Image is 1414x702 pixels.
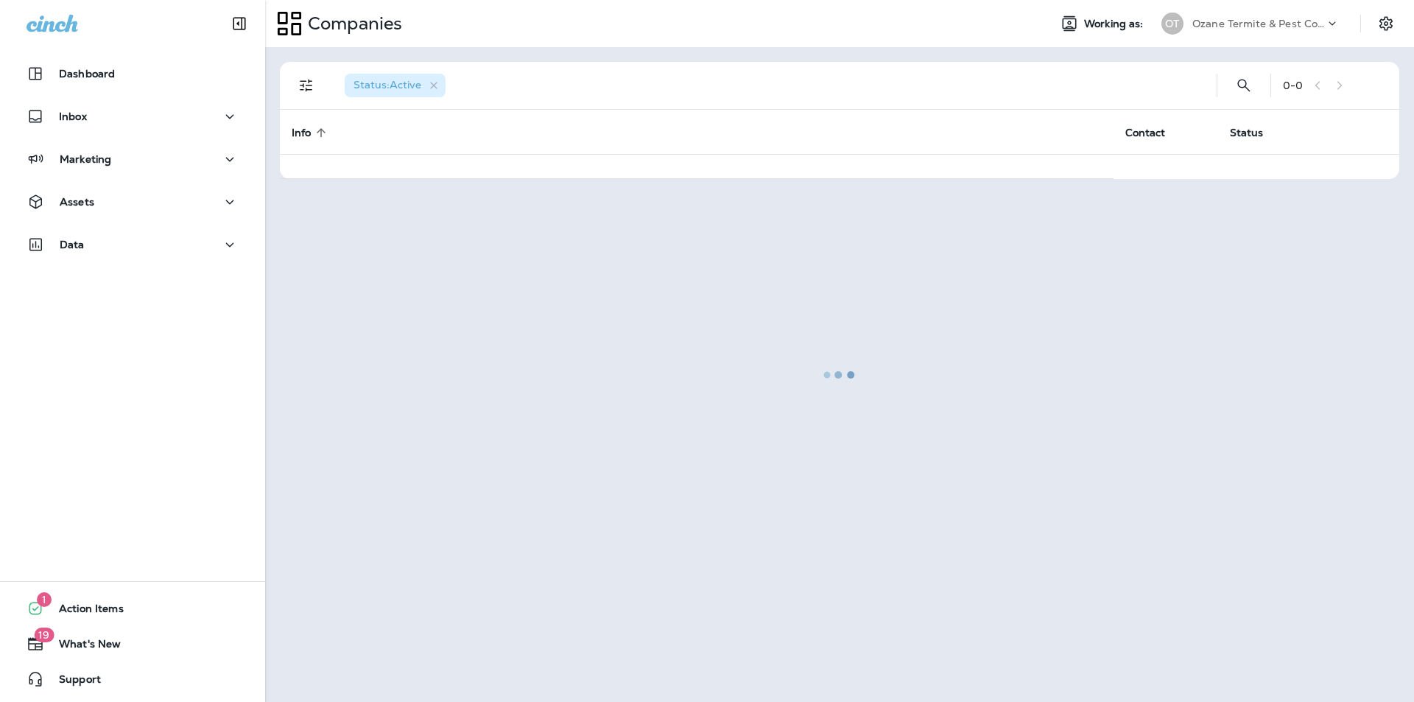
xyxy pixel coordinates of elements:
span: What's New [44,638,121,656]
p: Assets [60,196,94,208]
button: Marketing [15,144,250,174]
button: Support [15,664,250,694]
button: Inbox [15,102,250,131]
p: Companies [302,13,402,35]
button: Collapse Sidebar [219,9,260,38]
button: 1Action Items [15,594,250,623]
p: Inbox [59,110,87,122]
span: 1 [37,592,52,607]
span: Action Items [44,603,124,620]
span: 19 [34,628,54,642]
p: Data [60,239,85,250]
span: Support [44,673,101,691]
p: Dashboard [59,68,115,80]
p: Ozane Termite & Pest Control [1192,18,1325,29]
div: OT [1161,13,1183,35]
span: Working as: [1084,18,1147,30]
button: Assets [15,187,250,217]
button: Settings [1373,10,1399,37]
button: Data [15,230,250,259]
p: Marketing [60,153,111,165]
button: Dashboard [15,59,250,88]
button: 19What's New [15,629,250,659]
